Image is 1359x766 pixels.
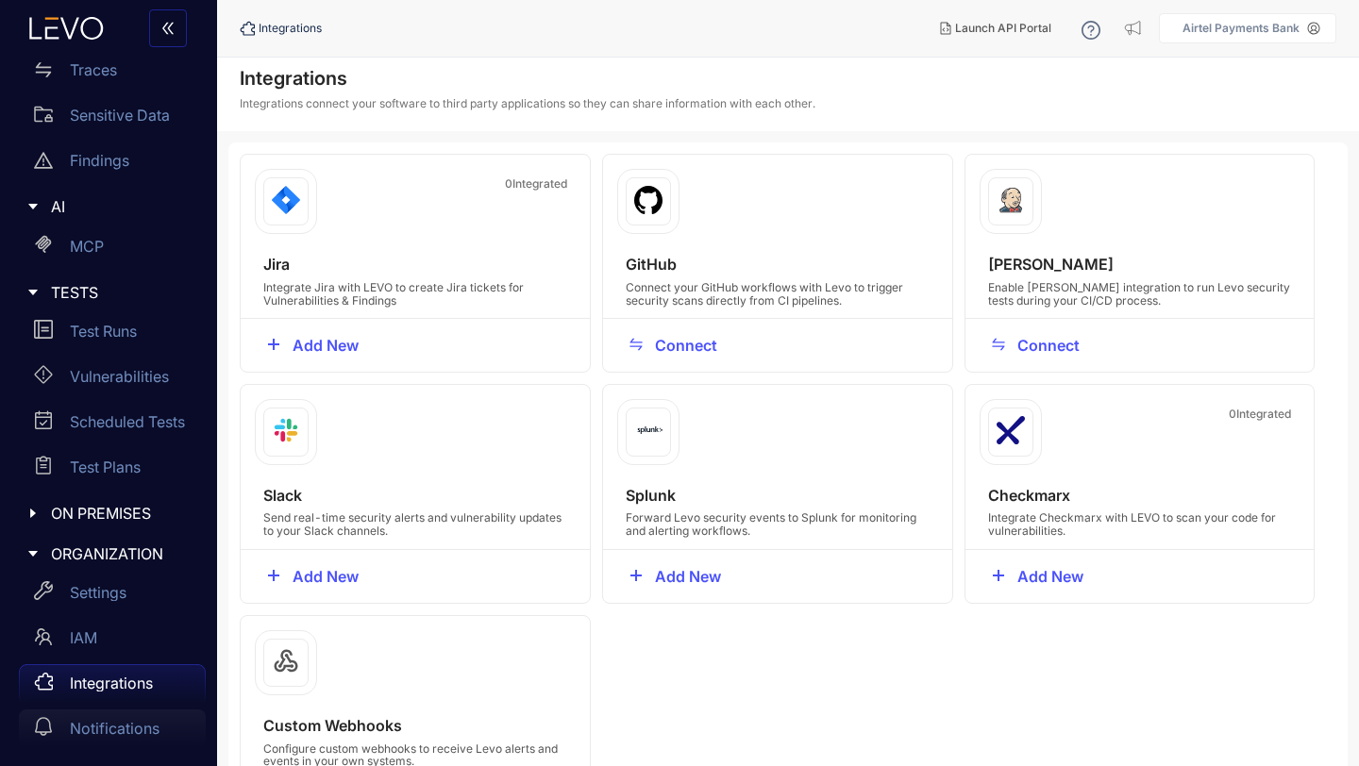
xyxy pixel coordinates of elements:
[925,13,1066,43] button: Launch API Portal
[19,448,206,493] a: Test Plans
[160,21,176,38] span: double-left
[626,256,930,273] h4: GitHub
[70,107,170,124] p: Sensitive Data
[293,568,359,585] span: Add New
[263,281,567,308] p: Integrate Jira with LEVO to create Jira tickets for Vulnerabilities & Findings
[19,574,206,619] a: Settings
[70,629,97,646] p: IAM
[240,97,815,110] p: Integrations connect your software to third party applications so they can share information with...
[26,547,40,560] span: caret-right
[955,22,1051,35] span: Launch API Portal
[263,487,567,504] h4: Slack
[70,323,137,340] p: Test Runs
[988,487,1292,504] h4: Checkmarx
[626,281,930,308] p: Connect your GitHub workflows with Levo to trigger security scans directly from CI pipelines.
[263,256,567,273] h4: Jira
[19,664,206,709] a: Integrations
[19,709,206,755] a: Notifications
[629,337,644,354] span: swap
[266,568,281,585] span: plus
[1183,22,1300,35] p: Airtel Payments Bank
[1017,337,1080,354] span: Connect
[988,511,1292,538] p: Integrate Checkmarx with LEVO to scan your code for vulnerabilities.
[988,256,1292,273] h4: [PERSON_NAME]
[11,273,206,312] div: TESTS
[70,152,129,169] p: Findings
[70,368,169,385] p: Vulnerabilities
[19,51,206,96] a: Traces
[19,142,206,187] a: Findings
[11,534,206,574] div: ORGANIZATION
[626,511,930,538] p: Forward Levo security events to Splunk for monitoring and alerting workflows.
[977,330,1094,360] button: swapConnect
[240,67,815,90] h4: Integrations
[19,403,206,448] a: Scheduled Tests
[263,511,567,538] p: Send real-time security alerts and vulnerability updates to your Slack channels.
[263,717,567,734] h4: Custom Webhooks
[655,568,721,585] span: Add New
[629,568,644,585] span: plus
[70,61,117,78] p: Traces
[252,330,373,360] button: plusAdd New
[252,561,373,591] button: plusAdd New
[11,187,206,226] div: AI
[51,545,191,562] span: ORGANIZATION
[505,177,567,225] span: 0 Integrated
[614,330,731,360] button: swapConnect
[991,337,1006,354] span: swap
[19,312,206,358] a: Test Runs
[293,337,359,354] span: Add New
[240,21,322,36] div: Integrations
[51,198,191,215] span: AI
[34,627,53,646] span: team
[19,96,206,142] a: Sensitive Data
[70,238,104,255] p: MCP
[1017,568,1083,585] span: Add New
[266,337,281,354] span: plus
[34,60,53,79] span: swap
[51,505,191,522] span: ON PREMISES
[977,561,1098,591] button: plusAdd New
[70,458,141,475] p: Test Plans
[51,284,191,301] span: TESTS
[70,720,159,737] p: Notifications
[26,507,40,520] span: caret-right
[614,561,735,591] button: plusAdd New
[149,9,187,47] button: double-left
[19,227,206,273] a: MCP
[70,413,185,430] p: Scheduled Tests
[655,337,717,354] span: Connect
[988,281,1292,308] p: Enable [PERSON_NAME] integration to run Levo security tests during your CI/CD process.
[34,151,53,170] span: warning
[26,200,40,213] span: caret-right
[626,487,930,504] h4: Splunk
[70,674,153,691] p: Integrations
[70,584,126,601] p: Settings
[19,619,206,664] a: IAM
[11,493,206,533] div: ON PREMISES
[1229,408,1291,456] span: 0 Integrated
[991,568,1006,585] span: plus
[26,286,40,299] span: caret-right
[19,358,206,403] a: Vulnerabilities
